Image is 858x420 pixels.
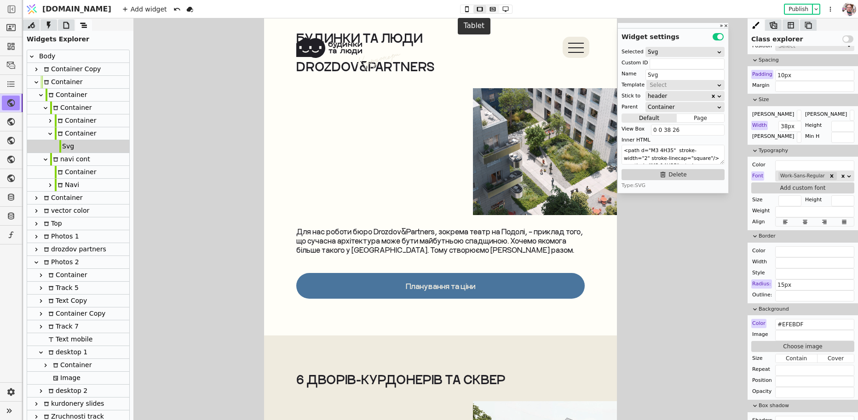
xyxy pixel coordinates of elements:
[46,295,87,307] div: Text Copy
[648,91,710,101] div: header
[778,172,827,180] div: Work-Sans-Regular
[50,372,81,384] div: Image
[622,169,725,180] button: Delete
[27,217,129,230] div: Top
[46,385,87,397] div: desktop 2
[27,346,129,359] div: desktop 1
[41,217,62,230] div: Top
[27,385,129,397] div: desktop 2
[46,282,79,294] div: Track 5
[751,341,854,352] button: Choose image
[41,204,89,217] div: vector color
[804,132,820,141] div: Min H
[142,263,212,272] div: Планування та ціни
[751,121,768,130] div: Width
[55,166,96,178] div: Container
[41,397,104,410] div: kurdonery slides
[55,114,96,127] div: Container
[622,125,645,134] div: View Box
[27,359,129,372] div: Container
[27,63,129,76] div: Container Copy
[751,206,771,216] div: Weight
[751,217,766,227] div: Align
[27,333,129,346] div: Text mobile
[677,114,724,123] button: Page
[27,89,129,102] div: Container
[27,204,129,217] div: vector color
[36,50,55,62] div: Body
[751,330,769,339] div: Image
[46,346,87,358] div: desktop 1
[46,320,79,333] div: Track 7
[759,306,854,313] span: Background
[622,47,644,57] div: Selected
[27,102,129,114] div: Container
[55,127,96,140] div: Container
[41,192,82,204] div: Container
[751,365,771,374] div: Repeat
[23,0,116,18] a: [DOMAIN_NAME]
[618,28,728,42] div: Widget settings
[27,114,129,127] div: Container
[27,243,129,256] div: drozdov partners
[622,102,638,112] div: Parent
[46,269,87,281] div: Container
[27,320,129,333] div: Track 7
[27,397,129,410] div: kurdonery slides
[120,4,170,15] div: Add widget
[778,41,845,51] div: Select
[751,132,795,141] div: [PERSON_NAME]
[23,31,133,44] div: Widgets Explorer
[177,70,363,197] img: 1754983392837-kurdonery-img-2v3.webp
[751,376,773,385] div: Position
[759,233,854,240] span: Border
[804,121,823,130] div: Height
[27,127,129,140] div: Container
[759,57,854,64] span: Spacing
[27,153,129,166] div: navi cont
[827,172,837,180] div: Remove Work-Sans-Regular
[818,354,854,363] button: Cover
[622,182,725,189] div: Type: SVG
[751,182,854,193] button: Add custom font
[46,89,87,101] div: Container
[648,102,716,112] div: Container
[751,354,764,363] div: Size
[622,80,645,90] div: Template
[751,70,773,79] div: Padding
[50,153,90,165] div: navi cont
[32,209,321,236] p: Для нас роботи бюро Drozdov&Partners, зокрема театр на Подолі, – приклад того, що сучасна архітек...
[50,102,92,114] div: Container
[751,110,795,119] div: [PERSON_NAME]
[622,91,640,101] div: Stick to
[46,333,92,346] div: Text mobile
[27,372,129,385] div: Image
[32,354,321,368] div: 6 дворів-курдонерів та сквер
[27,307,129,320] div: Container Copy
[622,145,725,165] textarea: <path d="M3 4H35" stroke-width="2" stroke-linecap="square"/> <path d="M3 14H35" stroke-width="2" ...
[55,179,79,191] div: Navi
[776,354,818,363] button: Contain
[32,255,321,280] a: Планування та ціни
[751,257,768,267] div: Width
[751,160,766,170] div: Color
[27,282,129,295] div: Track 5
[751,268,766,278] div: Style
[27,76,129,89] div: Container
[27,166,129,179] div: Container
[41,230,79,243] div: Photos 1
[759,96,854,104] span: Size
[42,4,111,15] span: [DOMAIN_NAME]
[27,179,129,192] div: Navi
[622,69,636,79] div: Name
[751,290,773,300] div: Outline:
[751,171,764,181] div: Font
[50,359,92,371] div: Container
[648,47,716,57] div: Svg
[59,140,74,153] div: Svg
[27,256,129,269] div: Photos 2
[41,63,101,75] div: Container Copy
[25,0,39,18] img: Logo
[785,5,812,14] button: Publish
[27,269,129,282] div: Container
